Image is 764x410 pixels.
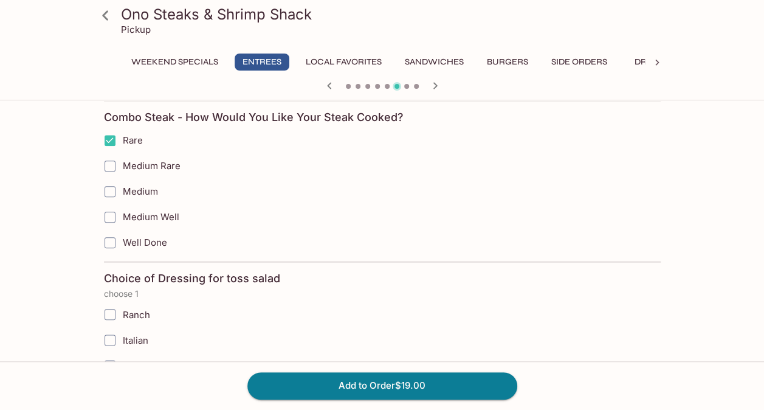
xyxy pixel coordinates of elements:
[247,372,517,399] button: Add to Order$19.00
[123,237,167,248] span: Well Done
[299,54,388,71] button: Local Favorites
[398,54,470,71] button: Sandwiches
[123,160,181,172] span: Medium Rare
[235,54,289,71] button: Entrees
[123,309,150,321] span: Ranch
[624,54,678,71] button: Drinks
[121,24,151,35] p: Pickup
[104,111,404,124] h4: Combo Steak - How Would You Like Your Steak Cooked?
[121,5,664,24] h3: Ono Steaks & Shrimp Shack
[123,360,175,372] span: No dressing
[123,186,158,197] span: Medium
[480,54,535,71] button: Burgers
[104,272,280,285] h4: Choice of Dressing for toss salad
[123,211,179,223] span: Medium Well
[125,54,225,71] button: Weekend Specials
[123,335,148,346] span: Italian
[104,289,661,299] p: choose 1
[123,134,143,146] span: Rare
[545,54,614,71] button: Side Orders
